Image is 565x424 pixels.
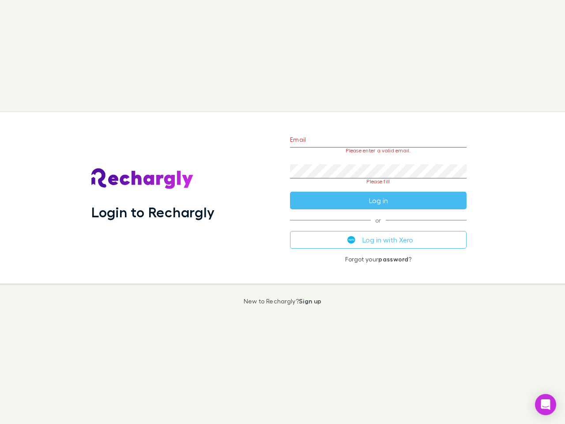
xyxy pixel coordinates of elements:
p: Please enter a valid email. [290,148,467,154]
img: Xero's logo [347,236,355,244]
a: password [378,255,408,263]
button: Log in with Xero [290,231,467,249]
div: Open Intercom Messenger [535,394,556,415]
p: Please fill [290,178,467,185]
img: Rechargly's Logo [91,168,194,189]
a: Sign up [299,297,321,305]
p: New to Rechargly? [244,298,322,305]
h1: Login to Rechargly [91,204,215,220]
p: Forgot your ? [290,256,467,263]
button: Log in [290,192,467,209]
